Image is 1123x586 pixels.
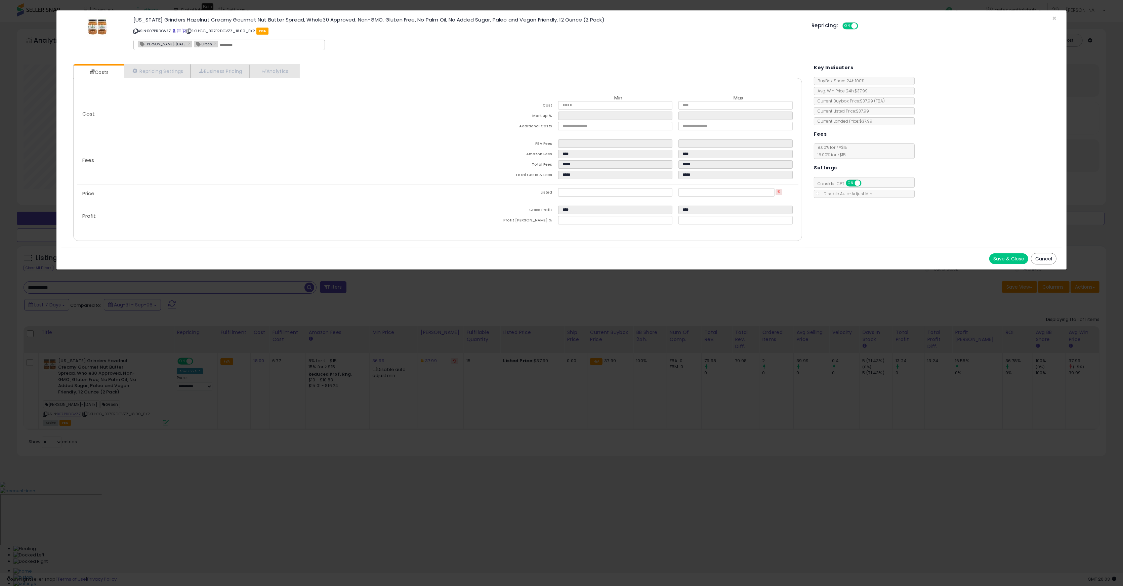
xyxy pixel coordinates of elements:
p: Profit [77,213,438,219]
p: Cost [77,111,438,117]
span: OFF [861,180,871,186]
span: 15.00 % for > $15 [814,152,846,158]
span: Disable Auto-Adjust Min [820,191,872,197]
td: Cost [438,101,558,112]
td: Profit [PERSON_NAME] % [438,216,558,226]
span: Avg. Win Price 24h: $37.99 [814,88,868,94]
img: 513UEhWLE+L._SL60_.jpg [87,17,108,37]
span: Current Listed Price: $37.99 [814,108,869,114]
span: FBA [256,28,269,35]
a: Analytics [249,64,299,78]
span: × [1052,13,1056,23]
td: Total Fees [438,160,558,171]
a: Repricing Settings [124,64,191,78]
th: Max [678,95,799,101]
span: ( FBA ) [874,98,885,104]
h5: Key Indicators [814,64,853,72]
td: FBA Fees [438,139,558,150]
a: BuyBox page [172,28,176,34]
p: Fees [77,158,438,163]
td: Amazon Fees [438,150,558,160]
span: 8.00 % for <= $15 [814,144,847,158]
h3: [US_STATE] Grinders Hazelnut Creamy Gourmet Nut Butter Spread, Whole30 Approved, Non-GMO, Gluten ... [133,17,801,22]
td: Mark up % [438,112,558,122]
h5: Fees [814,130,827,138]
th: Min [558,95,678,101]
p: Price [77,191,438,196]
a: All offer listings [177,28,181,34]
span: Current Buybox Price: [814,98,885,104]
a: Costs [74,66,123,79]
a: Business Pricing [191,64,249,78]
button: Save & Close [989,253,1028,264]
h5: Repricing: [812,23,838,28]
a: × [214,40,218,46]
span: BuyBox Share 24h: 100% [814,78,864,84]
span: Consider CPT: [814,181,870,186]
span: $37.99 [860,98,885,104]
span: Green [194,41,212,47]
a: × [188,40,192,46]
span: OFF [857,23,868,29]
button: Cancel [1031,253,1056,264]
h5: Settings [814,164,837,172]
td: Total Costs & Fees [438,171,558,181]
span: ON [843,23,851,29]
p: ASIN: B07PRDGVZZ | SKU: GG_B07PRDGVZZ_18.00_PK2 [133,26,801,36]
td: Listed [438,188,558,199]
span: [PERSON_NAME]-[DATE] [138,41,186,47]
span: Current Landed Price: $37.99 [814,118,872,124]
td: Gross Profit [438,206,558,216]
td: Additional Costs [438,122,558,132]
a: Your listing only [182,28,186,34]
span: ON [847,180,855,186]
